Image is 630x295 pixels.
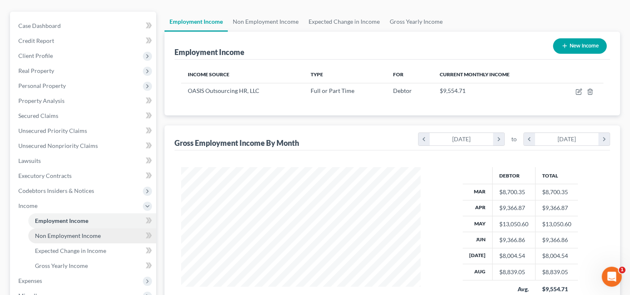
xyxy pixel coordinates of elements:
i: chevron_right [598,133,610,145]
div: Employment Income [174,47,244,57]
div: $9,366.87 [499,204,528,212]
td: $8,700.35 [535,184,578,200]
div: [DATE] [535,133,599,145]
div: $9,366.86 [499,236,528,244]
a: Employment Income [164,12,228,32]
td: $8,004.54 [535,248,578,264]
span: Client Profile [18,52,53,59]
span: Credit Report [18,37,54,44]
th: Jun [463,232,493,248]
a: Case Dashboard [12,18,156,33]
i: chevron_left [418,133,430,145]
button: New Income [553,38,607,54]
span: Property Analysis [18,97,65,104]
span: Debtor [393,87,412,94]
th: Debtor [492,167,535,184]
span: Real Property [18,67,54,74]
a: Expected Change in Income [304,12,385,32]
span: Type [311,71,323,77]
span: Personal Property [18,82,66,89]
span: OASIS Outsourcing HR, LLC [188,87,259,94]
a: Property Analysis [12,93,156,108]
span: Case Dashboard [18,22,61,29]
div: $9,554.71 [542,285,571,293]
span: Employment Income [35,217,88,224]
i: chevron_right [493,133,504,145]
span: $9,554.71 [440,87,466,94]
div: $8,004.54 [499,252,528,260]
a: Credit Report [12,33,156,48]
span: Lawsuits [18,157,41,164]
a: Unsecured Nonpriority Claims [12,138,156,153]
th: [DATE] [463,248,493,264]
div: [DATE] [430,133,493,145]
span: Codebtors Insiders & Notices [18,187,94,194]
iframe: Intercom live chat [602,267,622,287]
div: $8,839.05 [499,268,528,276]
span: Executory Contracts [18,172,72,179]
span: Non Employment Income [35,232,101,239]
a: Employment Income [28,213,156,228]
div: $13,050.60 [499,220,528,228]
div: $8,700.35 [499,188,528,196]
i: chevron_left [524,133,535,145]
th: May [463,216,493,232]
td: $9,366.86 [535,232,578,248]
th: Mar [463,184,493,200]
span: Unsecured Nonpriority Claims [18,142,98,149]
th: Aug [463,264,493,280]
th: Apr [463,200,493,216]
span: For [393,71,403,77]
a: Unsecured Priority Claims [12,123,156,138]
span: Secured Claims [18,112,58,119]
a: Executory Contracts [12,168,156,183]
a: Lawsuits [12,153,156,168]
a: Gross Yearly Income [28,258,156,273]
span: Unsecured Priority Claims [18,127,87,134]
span: Income [18,202,37,209]
span: to [511,135,517,143]
td: $9,366.87 [535,200,578,216]
th: Total [535,167,578,184]
span: Full or Part Time [311,87,354,94]
a: Gross Yearly Income [385,12,448,32]
a: Secured Claims [12,108,156,123]
span: Expected Change in Income [35,247,106,254]
div: Avg. [499,285,528,293]
td: $13,050.60 [535,216,578,232]
span: Income Source [188,71,229,77]
td: $8,839.05 [535,264,578,280]
span: Gross Yearly Income [35,262,88,269]
a: Non Employment Income [28,228,156,243]
div: Gross Employment Income By Month [174,138,299,148]
span: Expenses [18,277,42,284]
a: Non Employment Income [228,12,304,32]
a: Expected Change in Income [28,243,156,258]
span: Current Monthly Income [440,71,510,77]
span: 1 [619,267,625,273]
